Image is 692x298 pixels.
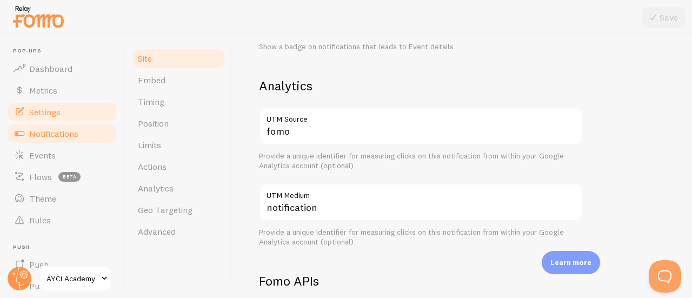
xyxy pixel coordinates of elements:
a: Events [6,144,118,166]
span: Limits [138,140,161,150]
span: Timing [138,96,164,107]
span: Push [29,259,49,270]
h2: Fomo APIs [259,273,583,289]
a: Rules [6,209,118,231]
span: beta [58,172,81,182]
a: Metrics [6,80,118,101]
div: Provide a unique identifier for measuring clicks on this notification from within your Google Ana... [259,151,583,170]
span: Rules [29,215,51,226]
a: Flows beta [6,166,118,188]
span: Settings [29,107,61,117]
span: Dashboard [29,63,72,74]
div: Show a badge on notifications that leads to Event details [259,42,583,52]
a: Timing [131,91,226,112]
a: Position [131,112,226,134]
a: Limits [131,134,226,156]
h2: Analytics [259,77,583,94]
label: UTM Source [259,107,583,125]
a: Actions [131,156,226,177]
label: UTM Medium [259,183,583,202]
span: Position [138,118,169,129]
div: Provide a unique identifier for measuring clicks on this notification from within your Google Ana... [259,228,583,247]
span: Analytics [138,183,174,194]
span: Flows [29,171,52,182]
a: Settings [6,101,118,123]
span: Notifications [29,128,78,139]
a: Notifications [6,123,118,144]
a: Push [6,254,118,275]
span: Advanced [138,226,176,237]
p: Learn more [550,257,591,268]
span: AYCI Academy [46,272,98,285]
span: Metrics [29,85,57,96]
a: Theme [6,188,118,209]
a: Advanced [131,221,226,242]
span: Theme [29,193,56,204]
a: Site [131,48,226,69]
span: Geo Targeting [138,204,192,215]
a: Analytics [131,177,226,199]
img: fomo-relay-logo-orange.svg [11,3,65,30]
span: Pop-ups [13,48,118,55]
span: Embed [138,75,165,85]
a: Embed [131,69,226,91]
a: Dashboard [6,58,118,80]
span: Site [138,53,152,64]
a: Geo Targeting [131,199,226,221]
span: Push [13,244,118,251]
a: AYCI Academy [39,266,112,292]
span: Events [29,150,56,161]
span: Actions [138,161,167,172]
iframe: Help Scout Beacon - Open [649,260,681,293]
div: Learn more [542,251,600,274]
